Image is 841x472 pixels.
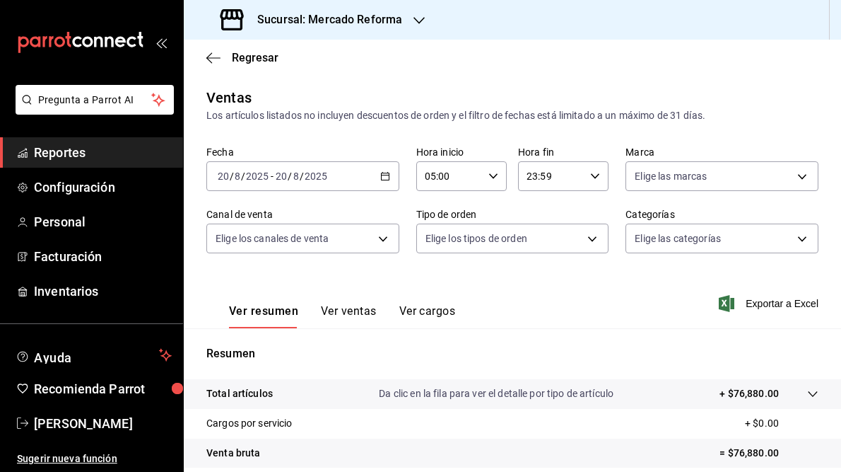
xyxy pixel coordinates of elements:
input: ---- [304,171,328,182]
span: Ayuda [34,347,153,364]
div: navigation tabs [229,304,455,328]
button: Exportar a Excel [722,295,818,312]
label: Categorías [625,209,818,219]
button: Ver cargos [399,304,456,328]
p: Cargos por servicio [206,416,293,431]
p: + $0.00 [745,416,818,431]
span: Recomienda Parrot [34,379,172,398]
label: Canal de venta [206,209,399,219]
span: Pregunta a Parrot AI [38,93,152,108]
span: / [300,171,304,182]
button: Regresar [206,51,278,64]
span: Elige las marcas [635,169,707,183]
a: Pregunta a Parrot AI [10,103,174,117]
p: + $76,880.00 [719,386,779,401]
span: Sugerir nueva función [17,451,172,466]
span: Personal [34,212,172,231]
input: -- [234,171,241,182]
p: Total artículos [206,386,273,401]
span: [PERSON_NAME] [34,414,172,433]
p: Da clic en la fila para ver el detalle por tipo de artículo [379,386,613,401]
span: Configuración [34,178,172,197]
span: Elige los tipos de orden [425,231,527,246]
button: Ver resumen [229,304,298,328]
p: = $76,880.00 [719,446,818,461]
label: Tipo de orden [416,209,609,219]
span: Regresar [232,51,278,64]
button: Ver ventas [321,304,377,328]
span: / [288,171,292,182]
span: Inventarios [34,282,172,301]
label: Hora fin [518,147,608,157]
input: -- [293,171,300,182]
input: -- [275,171,288,182]
button: open_drawer_menu [155,37,167,48]
label: Marca [625,147,818,157]
span: / [230,171,234,182]
h3: Sucursal: Mercado Reforma [246,11,402,28]
span: / [241,171,245,182]
label: Hora inicio [416,147,507,157]
span: Reportes [34,143,172,162]
label: Fecha [206,147,399,157]
p: Venta bruta [206,446,260,461]
div: Los artículos listados no incluyen descuentos de orden y el filtro de fechas está limitado a un m... [206,108,818,123]
input: -- [217,171,230,182]
button: Pregunta a Parrot AI [16,85,174,115]
p: Resumen [206,345,818,362]
input: ---- [245,171,269,182]
span: Facturación [34,247,172,266]
span: - [271,171,274,182]
div: Ventas [206,87,252,108]
span: Elige las categorías [635,231,721,246]
span: Elige los canales de venta [216,231,329,246]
